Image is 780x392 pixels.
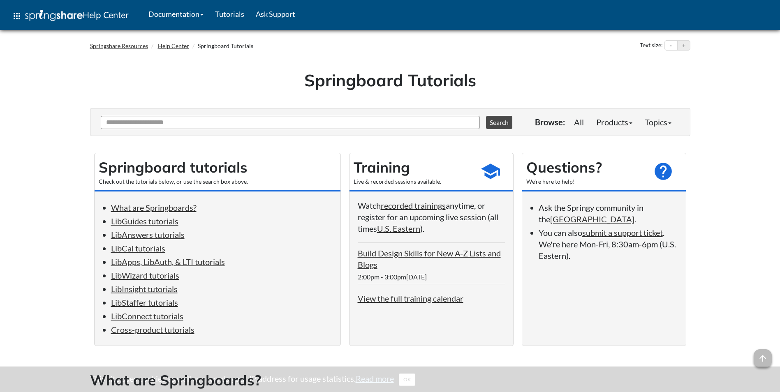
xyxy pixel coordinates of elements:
[754,349,772,367] span: arrow_upward
[568,114,590,130] a: All
[111,284,178,294] a: LibInsight tutorials
[12,11,22,21] span: apps
[638,40,664,51] div: Text size:
[754,350,772,360] a: arrow_upward
[111,230,185,240] a: LibAnswers tutorials
[111,257,225,267] a: LibApps, LibAuth, & LTI tutorials
[111,270,179,280] a: LibWizard tutorials
[90,42,148,49] a: Springshare Resources
[550,214,634,224] a: [GEOGRAPHIC_DATA]
[111,311,183,321] a: LibConnect tutorials
[190,42,253,50] li: Springboard Tutorials
[111,325,194,334] a: Cross-product tutorials
[653,161,674,182] span: help
[358,200,505,234] p: Watch anytime, or register for an upcoming live session (all times ).
[6,4,134,28] a: apps Help Center
[111,216,178,226] a: LibGuides tutorials
[99,157,336,178] h2: Springboard tutorials
[526,178,645,186] div: We're here to help!
[158,42,189,49] a: Help Center
[83,9,129,20] span: Help Center
[111,297,178,307] a: LibStaffer tutorials
[358,248,501,270] a: Build Design Skills for New A-Z Lists and Blogs
[526,157,645,178] h2: Questions?
[358,273,427,281] span: 2:00pm - 3:00pm[DATE]
[82,373,699,386] div: This site uses cookies as well as records your IP address for usage statistics.
[111,243,165,253] a: LibCal tutorials
[486,116,512,129] button: Search
[480,161,501,182] span: school
[539,227,678,261] li: You can also . We're here Mon-Fri, 8:30am-6pm (U.S. Eastern).
[539,202,678,225] li: Ask the Springy community in the .
[678,41,690,51] button: Increase text size
[99,178,336,186] div: Check out the tutorials below, or use the search box above.
[354,157,472,178] h2: Training
[25,10,83,21] img: Springshare
[90,370,690,390] h2: What are Springboards?
[377,224,420,233] a: U.S. Eastern
[354,178,472,186] div: Live & recorded sessions available.
[111,203,197,212] a: What are Springboards?
[96,69,684,92] h1: Springboard Tutorials
[582,228,663,238] a: submit a support ticket
[209,4,250,24] a: Tutorials
[358,293,463,303] a: View the full training calendar
[381,201,446,210] a: recorded trainings
[665,41,677,51] button: Decrease text size
[590,114,639,130] a: Products
[250,4,301,24] a: Ask Support
[143,4,209,24] a: Documentation
[639,114,678,130] a: Topics
[535,116,565,128] p: Browse:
